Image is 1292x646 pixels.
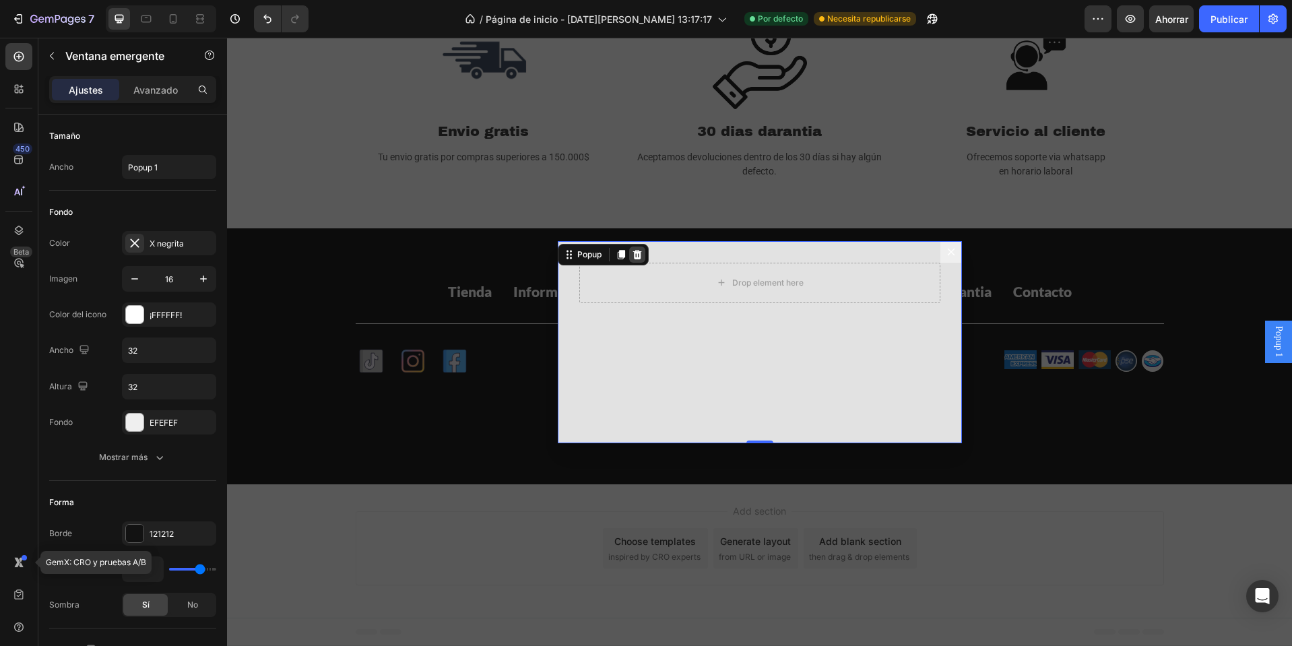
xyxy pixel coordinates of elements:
button: Publicar [1199,5,1259,32]
font: Publicar [1210,13,1248,25]
font: Ventana emergente [65,49,164,63]
font: X negrita [150,238,184,249]
span: Popup 1 [1045,288,1058,319]
font: ¡FFFFFF! [150,310,182,320]
font: Página de inicio - [DATE][PERSON_NAME] 13:17:17 [486,13,712,25]
font: Ancho [49,345,73,355]
font: Fondo [49,417,73,427]
input: Auto [123,338,216,362]
button: Mostrar más [49,445,216,470]
div: Drop element here [505,240,577,251]
font: 121212 [150,529,174,539]
font: Sombra [49,600,79,610]
dialog: Popup 1 [522,447,544,468]
font: 450 [15,144,30,154]
font: EFEFEF [150,418,178,428]
font: No [187,600,198,610]
font: Necesita republicarse [827,13,911,24]
font: Ahorrar [1155,13,1188,25]
button: Ahorrar [1149,5,1194,32]
font: / [480,13,483,25]
div: Popup [348,211,377,223]
input: Por ejemplo, nueva ventana emergente [122,155,216,179]
font: Ancho [49,162,73,172]
input: Auto [123,375,216,399]
font: Ajustes [69,84,103,96]
font: 7 [88,12,94,26]
p: Ventana emergente [65,48,180,64]
div: Deshacer/Rehacer [254,5,309,32]
font: Forma [49,497,74,507]
font: Por defecto [758,13,803,24]
font: Fondo [49,207,73,217]
font: Altura [49,381,72,391]
button: 7 [5,5,100,32]
iframe: Área de diseño [227,38,1292,646]
font: Beta [13,247,29,257]
div: Dialog body [331,203,735,406]
div: Abrir Intercom Messenger [1246,580,1279,612]
font: Color del icono [49,309,106,319]
font: Mostrar más [99,452,148,462]
font: Borde [49,528,72,538]
font: Sí [142,600,150,610]
div: Dialog content [331,203,735,406]
font: Avanzado [133,84,178,96]
font: Color [49,238,70,248]
font: Tamaño [49,131,80,141]
font: Imagen [49,273,77,284]
input: Auto [123,557,163,581]
font: Esquina [49,564,79,574]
